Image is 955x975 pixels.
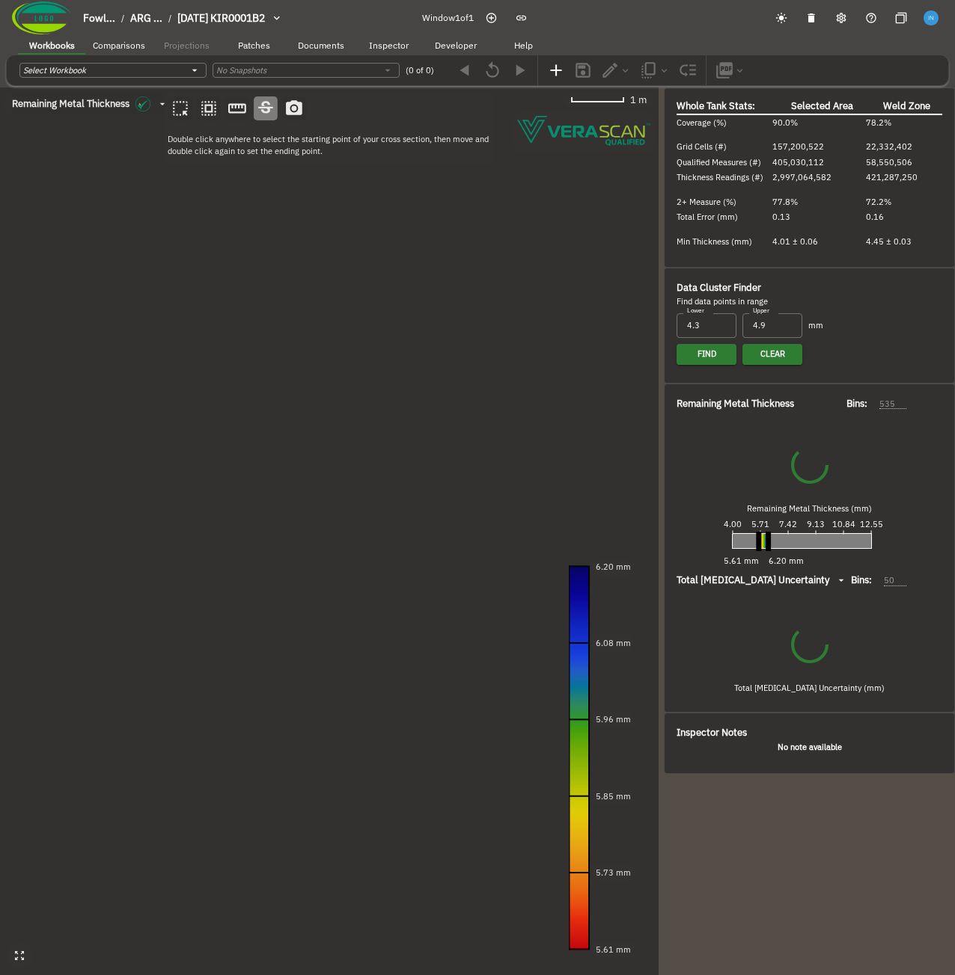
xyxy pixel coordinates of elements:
i: Select Workbook [23,65,86,76]
span: Bins: [851,573,872,588]
label: Upper [753,307,769,316]
img: Verascope qualified watermark [517,116,650,146]
span: Thickness Readings (#) [677,172,763,182]
span: 22,332,402 [866,141,912,152]
span: Whole Tank Stats: [677,99,755,112]
span: 4.45 ± 0.03 [866,236,912,247]
span: ARG ... [130,11,162,25]
span: 90.0% [772,117,798,128]
button: Find [677,344,736,365]
text: 5.85 mm [596,791,631,802]
div: Find data points in range [677,295,942,308]
span: Selected Area [791,99,853,112]
span: Weld Zone [883,99,930,112]
span: Coverage (%) [677,117,727,128]
span: 4.01 ± 0.06 [772,236,818,247]
span: Qualified Measures (#) [677,157,761,167]
span: 72.2% [866,197,891,207]
b: No note available [778,742,842,752]
span: 58,550,506 [866,157,912,167]
span: 0.13 [772,212,790,222]
span: Patches [238,40,270,51]
span: Window 1 of 1 [422,11,474,25]
span: 0.16 [866,212,884,222]
span: Bins: [846,396,867,411]
li: / [121,12,124,25]
span: 2+ Measure (%) [677,197,736,207]
i: No Snapshots [216,65,266,76]
text: 5.96 mm [596,714,631,725]
text: 6.08 mm [596,638,631,648]
span: 77.8% [772,197,798,207]
span: 405,030,112 [772,157,824,167]
span: [DATE] KIR0001B2 [177,11,265,25]
span: Remaining Metal Thickness [12,98,129,110]
span: Remaining Metal Thickness (mm) [747,502,872,515]
text: 6.20 mm [596,562,631,572]
nav: breadcrumb [83,10,265,26]
span: Grid Cells (#) [677,141,727,152]
span: Total [MEDICAL_DATA] Uncertainty (mm) [734,682,885,695]
span: (0 of 0) [406,64,434,77]
span: Inspector [369,40,409,51]
span: 1 m [630,93,647,108]
span: Comparisons [93,40,145,51]
img: f6ffcea323530ad0f5eeb9c9447a59c5 [924,10,938,25]
span: Workbooks [29,40,75,51]
span: Clear [760,347,785,361]
span: Help [514,40,533,51]
span: Total Error (mm) [677,212,738,222]
span: Inspector Notes [677,726,747,739]
img: icon in the dropdown [135,96,150,111]
img: Company Logo [12,1,71,34]
span: Data Cluster Finder [677,281,761,294]
text: 5.61 mm [596,944,631,955]
span: Total [MEDICAL_DATA] Uncertainty [677,574,829,586]
span: 2,997,064,582 [772,172,832,182]
span: 78.2% [866,117,891,128]
p: Double click anywhere to select the starting point of your cross section, then move and double cl... [168,133,491,158]
span: 421,287,250 [866,172,918,182]
span: mm [808,319,823,332]
span: 157,200,522 [772,141,824,152]
span: Remaining Metal Thickness [677,396,794,411]
span: Find [698,347,716,361]
span: Fowl... [83,11,115,25]
label: Lower [687,307,704,316]
button: Clear [742,344,802,365]
li: / [168,12,171,25]
button: breadcrumb [77,6,296,31]
span: Developer [435,40,477,51]
span: Min Thickness (mm) [677,236,752,247]
text: 5.73 mm [596,867,631,878]
span: Documents [298,40,344,51]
